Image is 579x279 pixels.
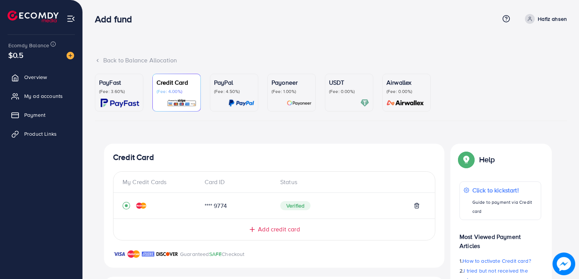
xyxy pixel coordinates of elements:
[123,202,130,209] svg: record circle
[157,78,197,87] p: Credit Card
[156,250,178,259] img: brand
[113,250,126,259] img: brand
[8,42,49,49] span: Ecomdy Balance
[6,70,77,85] a: Overview
[258,225,300,234] span: Add credit card
[459,153,473,166] img: Popup guide
[167,99,197,107] img: card
[329,78,369,87] p: USDT
[113,153,435,162] h4: Credit Card
[180,250,245,259] p: Guaranteed Checkout
[479,155,495,164] p: Help
[157,88,197,95] p: (Fee: 4.00%)
[24,73,47,81] span: Overview
[214,78,254,87] p: PayPal
[538,14,567,23] p: Hafiz ahsen
[8,11,59,22] img: logo
[553,253,575,275] img: image
[123,178,199,186] div: My Credit Cards
[24,111,45,119] span: Payment
[360,99,369,107] img: card
[387,88,427,95] p: (Fee: 0.00%)
[459,256,541,265] p: 1.
[67,52,74,59] img: image
[101,99,139,107] img: card
[274,178,426,186] div: Status
[6,107,77,122] a: Payment
[67,14,75,23] img: menu
[228,99,254,107] img: card
[287,99,312,107] img: card
[95,56,567,65] div: Back to Balance Allocation
[272,78,312,87] p: Payoneer
[8,50,24,60] span: $0.5
[24,92,63,100] span: My ad accounts
[459,226,541,250] p: Most Viewed Payment Articles
[522,14,567,24] a: Hafiz ahsen
[142,250,154,259] img: brand
[387,78,427,87] p: Airwallex
[209,250,222,258] span: SAFE
[280,201,310,210] span: Verified
[24,130,57,138] span: Product Links
[329,88,369,95] p: (Fee: 0.00%)
[272,88,312,95] p: (Fee: 1.00%)
[95,14,138,25] h3: Add fund
[214,88,254,95] p: (Fee: 4.50%)
[199,178,275,186] div: Card ID
[127,250,140,259] img: brand
[472,186,537,195] p: Click to kickstart!
[99,78,139,87] p: PayFast
[136,203,146,209] img: credit
[463,257,531,265] span: How to activate Credit card?
[6,88,77,104] a: My ad accounts
[472,198,537,216] p: Guide to payment via Credit card
[6,126,77,141] a: Product Links
[384,99,427,107] img: card
[99,88,139,95] p: (Fee: 3.60%)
